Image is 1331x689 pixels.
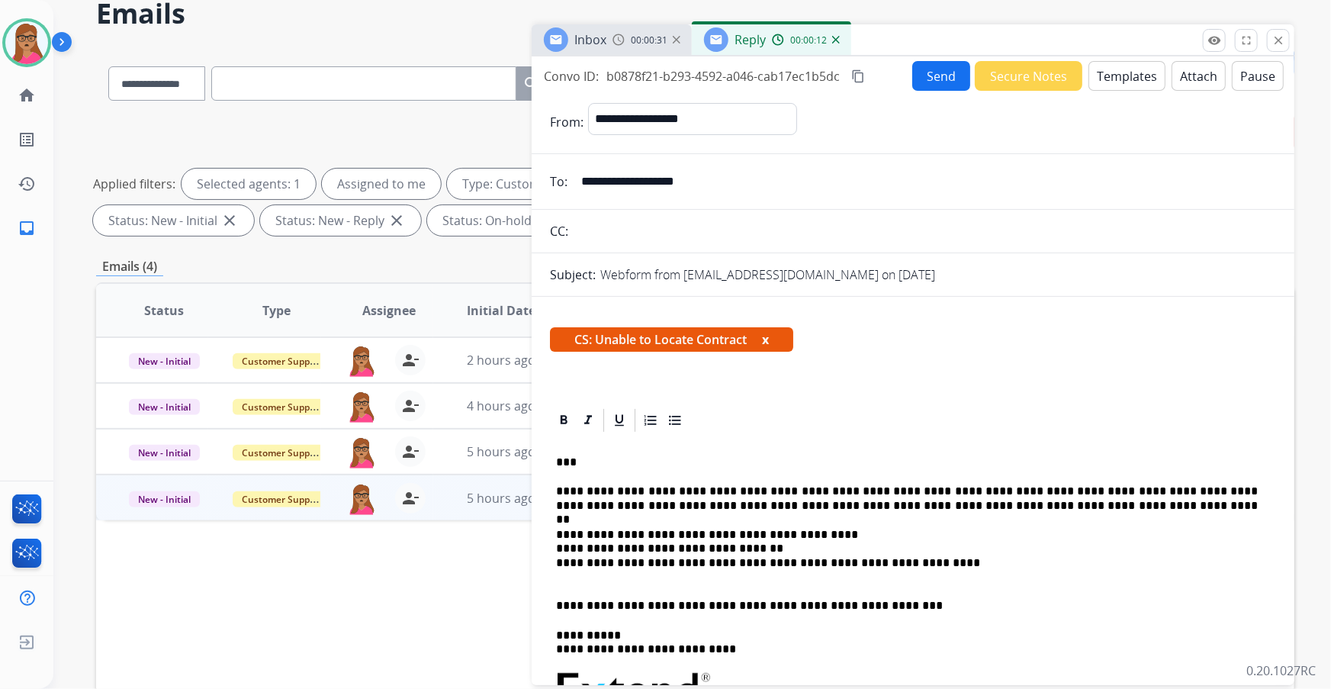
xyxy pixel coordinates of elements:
div: Italic [577,409,600,432]
span: 2 hours ago [467,352,535,369]
span: 00:00:12 [790,34,827,47]
mat-icon: search [522,75,541,93]
div: Underline [608,409,631,432]
img: agent-avatar [346,483,377,515]
button: Secure Notes [975,61,1082,91]
button: x [762,330,769,349]
button: Pause [1232,61,1284,91]
span: Customer Support [233,445,332,461]
span: 00:00:31 [631,34,667,47]
mat-icon: fullscreen [1239,34,1253,47]
div: Bullet List [664,409,686,432]
p: CC: [550,222,568,240]
button: Attach [1172,61,1226,91]
p: Subject: [550,266,596,284]
img: agent-avatar [346,436,377,468]
img: avatar [5,21,48,64]
div: Type: Customer Support [447,169,640,199]
span: New - Initial [129,353,200,369]
span: Assignee [362,301,416,320]
span: 4 hours ago [467,398,535,414]
div: Status: New - Initial [93,205,254,236]
p: From: [550,113,584,131]
span: Reply [735,31,766,48]
span: b0878f21-b293-4592-a046-cab17ec1b5dc [606,68,840,85]
mat-icon: person_remove [401,489,420,507]
button: Templates [1088,61,1165,91]
p: Webform from [EMAIL_ADDRESS][DOMAIN_NAME] on [DATE] [600,266,935,284]
mat-icon: list_alt [18,130,36,149]
mat-icon: close [1272,34,1285,47]
p: Convo ID: [544,67,599,85]
mat-icon: close [220,211,239,230]
div: Assigned to me [322,169,441,199]
span: 5 hours ago [467,490,535,507]
span: Initial Date [467,301,535,320]
mat-icon: content_copy [851,69,865,83]
span: New - Initial [129,491,200,507]
img: agent-avatar [346,345,377,377]
div: Selected agents: 1 [182,169,316,199]
p: Emails (4) [96,257,163,276]
div: Status: New - Reply [260,205,421,236]
p: To: [550,172,567,191]
span: Status [144,301,184,320]
span: New - Initial [129,445,200,461]
div: Status: On-hold – Internal [427,205,625,236]
button: Send [912,61,970,91]
mat-icon: home [18,86,36,105]
span: Inbox [574,31,606,48]
mat-icon: person_remove [401,397,420,415]
mat-icon: person_remove [401,443,420,461]
img: agent-avatar [346,391,377,423]
p: Applied filters: [93,175,175,193]
span: Type [262,301,291,320]
mat-icon: history [18,175,36,193]
span: Customer Support [233,399,332,415]
div: Bold [552,409,575,432]
span: Customer Support [233,353,332,369]
span: New - Initial [129,399,200,415]
mat-icon: remove_red_eye [1207,34,1221,47]
div: Ordered List [639,409,662,432]
span: CS: Unable to Locate Contract [550,327,793,352]
p: 0.20.1027RC [1246,662,1316,680]
mat-icon: inbox [18,219,36,237]
mat-icon: person_remove [401,351,420,369]
span: 5 hours ago [467,443,535,460]
span: Customer Support [233,491,332,507]
mat-icon: close [387,211,406,230]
